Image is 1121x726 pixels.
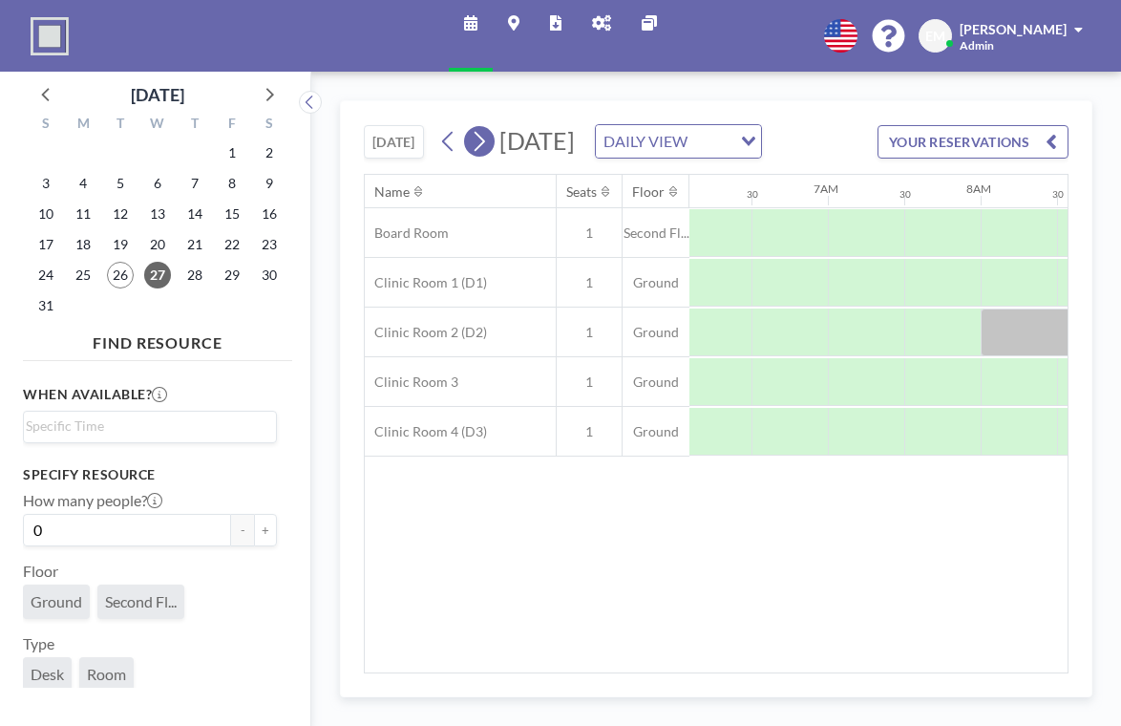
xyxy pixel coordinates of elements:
[747,188,758,201] div: 30
[557,374,622,391] span: 1
[26,416,265,437] input: Search for option
[144,170,171,197] span: Wednesday, August 6, 2025
[23,466,277,483] h3: Specify resource
[28,113,65,138] div: S
[557,224,622,242] span: 1
[32,292,59,319] span: Sunday, August 31, 2025
[24,412,276,440] div: Search for option
[250,113,287,138] div: S
[623,274,689,291] span: Ground
[144,231,171,258] span: Wednesday, August 20, 2025
[32,231,59,258] span: Sunday, August 17, 2025
[181,262,208,288] span: Thursday, August 28, 2025
[557,324,622,341] span: 1
[23,326,292,352] h4: FIND RESOURCE
[365,423,487,440] span: Clinic Room 4 (D3)
[256,170,283,197] span: Saturday, August 9, 2025
[256,139,283,166] span: Saturday, August 2, 2025
[374,183,410,201] div: Name
[23,491,162,510] label: How many people?
[596,125,761,158] div: Search for option
[365,274,487,291] span: Clinic Room 1 (D1)
[623,374,689,391] span: Ground
[878,125,1068,159] button: YOUR RESERVATIONS
[256,262,283,288] span: Saturday, August 30, 2025
[31,592,82,611] span: Ground
[623,423,689,440] span: Ground
[131,81,184,108] div: [DATE]
[23,562,58,581] label: Floor
[814,181,838,196] div: 7AM
[231,514,254,546] button: -
[365,224,449,242] span: Board Room
[176,113,213,138] div: T
[623,324,689,341] span: Ground
[966,181,991,196] div: 8AM
[102,113,139,138] div: T
[960,21,1067,37] span: [PERSON_NAME]
[256,231,283,258] span: Saturday, August 23, 2025
[213,113,250,138] div: F
[32,262,59,288] span: Sunday, August 24, 2025
[107,170,134,197] span: Tuesday, August 5, 2025
[365,324,487,341] span: Clinic Room 2 (D2)
[144,201,171,227] span: Wednesday, August 13, 2025
[70,262,96,288] span: Monday, August 25, 2025
[32,170,59,197] span: Sunday, August 3, 2025
[557,423,622,440] span: 1
[31,665,64,684] span: Desk
[23,634,54,653] label: Type
[1052,188,1064,201] div: 30
[219,139,245,166] span: Friday, August 1, 2025
[65,113,102,138] div: M
[139,113,177,138] div: W
[181,231,208,258] span: Thursday, August 21, 2025
[623,224,689,242] span: Second Fl...
[925,28,945,45] span: EM
[693,129,730,154] input: Search for option
[181,170,208,197] span: Thursday, August 7, 2025
[107,262,134,288] span: Tuesday, August 26, 2025
[899,188,911,201] div: 30
[632,183,665,201] div: Floor
[31,17,69,55] img: organization-logo
[960,38,994,53] span: Admin
[219,201,245,227] span: Friday, August 15, 2025
[144,262,171,288] span: Wednesday, August 27, 2025
[105,592,177,611] span: Second Fl...
[87,665,126,684] span: Room
[107,201,134,227] span: Tuesday, August 12, 2025
[32,201,59,227] span: Sunday, August 10, 2025
[219,231,245,258] span: Friday, August 22, 2025
[364,125,424,159] button: [DATE]
[254,514,277,546] button: +
[70,170,96,197] span: Monday, August 4, 2025
[499,126,575,155] span: [DATE]
[365,374,458,391] span: Clinic Room 3
[70,201,96,227] span: Monday, August 11, 2025
[70,231,96,258] span: Monday, August 18, 2025
[219,262,245,288] span: Friday, August 29, 2025
[566,183,597,201] div: Seats
[107,231,134,258] span: Tuesday, August 19, 2025
[181,201,208,227] span: Thursday, August 14, 2025
[557,274,622,291] span: 1
[256,201,283,227] span: Saturday, August 16, 2025
[219,170,245,197] span: Friday, August 8, 2025
[600,129,691,154] span: DAILY VIEW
